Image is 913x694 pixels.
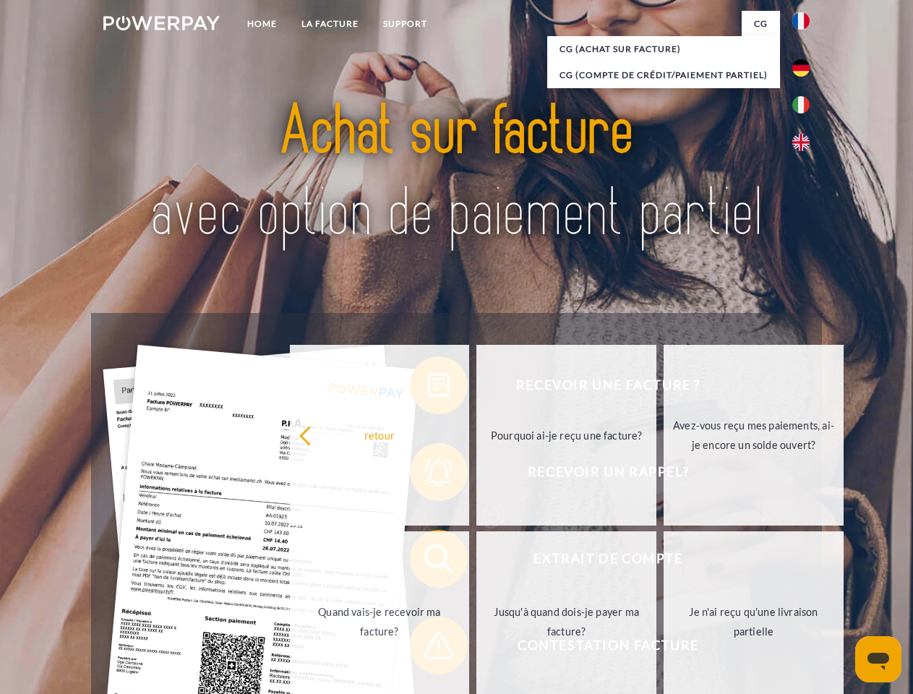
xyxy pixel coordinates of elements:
[742,11,780,37] a: CG
[485,425,648,445] div: Pourquoi ai-je reçu une facture?
[289,11,371,37] a: LA FACTURE
[299,602,461,641] div: Quand vais-je recevoir ma facture?
[485,602,648,641] div: Jusqu'à quand dois-je payer ma facture?
[103,16,220,30] img: logo-powerpay-white.svg
[664,345,844,526] a: Avez-vous reçu mes paiements, ai-je encore un solde ouvert?
[299,425,461,445] div: retour
[371,11,440,37] a: Support
[547,36,780,62] a: CG (achat sur facture)
[792,96,810,113] img: it
[547,62,780,88] a: CG (Compte de crédit/paiement partiel)
[138,69,775,277] img: title-powerpay_fr.svg
[792,12,810,30] img: fr
[672,416,835,455] div: Avez-vous reçu mes paiements, ai-je encore un solde ouvert?
[855,636,901,682] iframe: Bouton de lancement de la fenêtre de messagerie
[792,134,810,151] img: en
[672,602,835,641] div: Je n'ai reçu qu'une livraison partielle
[792,59,810,77] img: de
[235,11,289,37] a: Home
